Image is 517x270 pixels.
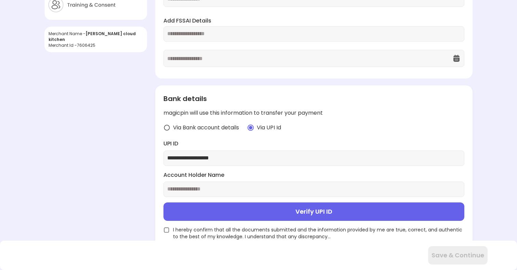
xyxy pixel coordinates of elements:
[163,140,464,148] label: UPI ID
[428,246,488,265] button: Save & Continue
[163,109,464,117] div: magicpin will use this information to transfer your payment
[163,17,464,25] label: Add FSSAI Details
[49,31,136,42] span: [PERSON_NAME] cloud kitchen
[49,31,143,42] div: Merchant Name -
[163,227,170,233] img: unchecked
[173,226,464,240] span: I hereby confirm that all the documents submitted and the information provided by me are true, co...
[49,42,143,48] div: Merchant Id - 7606425
[452,54,461,62] img: OcXK764TI_dg1n3pJKAFuNcYfYqBKGvmbXteblFrPew4KBASBbPUoKPFDRZzLe5z5khKOkBCrBseVNl8W_Mqhk0wgJF92Dyy9...
[163,202,464,221] button: Verify UPI ID
[163,94,464,104] div: Bank details
[173,124,239,132] span: Via Bank account details
[163,171,464,179] label: Account Holder Name
[247,124,254,131] img: radio
[257,124,281,132] span: Via UPI Id
[163,124,170,131] img: radio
